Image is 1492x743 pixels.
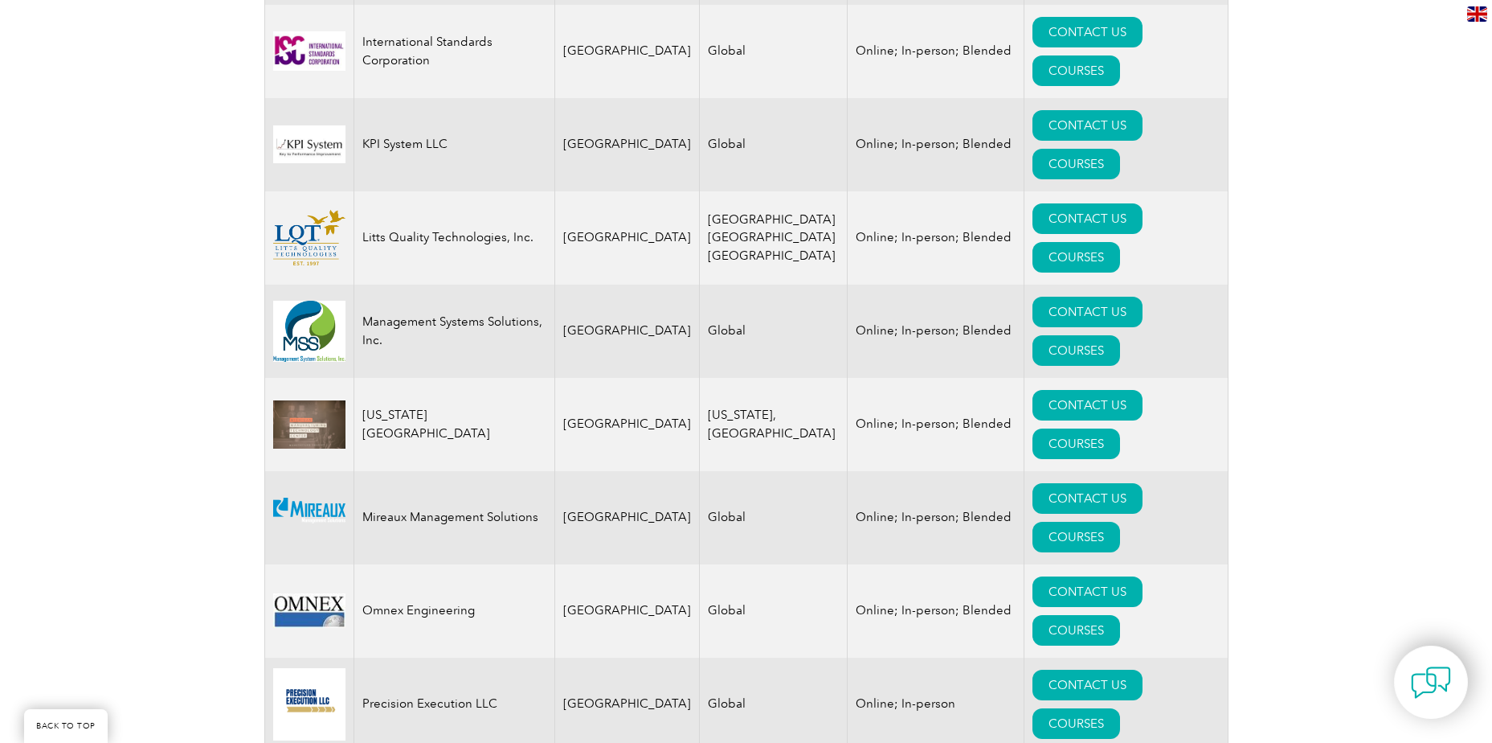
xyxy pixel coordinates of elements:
[847,471,1024,564] td: Online; In-person; Blended
[1032,149,1120,179] a: COURSES
[699,564,847,658] td: Global
[699,285,847,378] td: Global
[354,191,554,285] td: Litts Quality Technologies, Inc.
[273,400,345,449] img: 4b5e6ceb-3e6f-eb11-a812-00224815377e-logo.jpg
[354,5,554,98] td: International Standards Corporation
[354,98,554,191] td: KPI System LLC
[273,498,345,537] img: 12b9a102-445f-eb11-a812-00224814f89d-logo.png
[847,564,1024,658] td: Online; In-person; Blended
[1032,242,1120,273] a: COURSES
[1032,390,1143,421] a: CONTACT US
[24,709,108,743] a: BACK TO TOP
[554,5,699,98] td: [GEOGRAPHIC_DATA]
[1032,670,1143,700] a: CONTACT US
[273,125,345,163] img: 6333cecf-d94e-ef11-a316-000d3ad139cf-logo.jpg
[554,191,699,285] td: [GEOGRAPHIC_DATA]
[554,285,699,378] td: [GEOGRAPHIC_DATA]
[1411,663,1451,703] img: contact-chat.png
[847,5,1024,98] td: Online; In-person; Blended
[1032,55,1120,86] a: COURSES
[554,564,699,658] td: [GEOGRAPHIC_DATA]
[699,98,847,191] td: Global
[1032,522,1120,552] a: COURSES
[354,564,554,658] td: Omnex Engineering
[1032,297,1143,327] a: CONTACT US
[1032,17,1143,47] a: CONTACT US
[847,98,1024,191] td: Online; In-person; Blended
[354,378,554,471] td: [US_STATE][GEOGRAPHIC_DATA]
[847,191,1024,285] td: Online; In-person; Blended
[1032,483,1143,514] a: CONTACT US
[354,285,554,378] td: Management Systems Solutions, Inc.
[273,31,345,71] img: 253a3505-9ff2-ec11-bb3d-002248d3b1f1-logo.jpg
[554,98,699,191] td: [GEOGRAPHIC_DATA]
[1032,577,1143,607] a: CONTACT US
[1032,203,1143,234] a: CONTACT US
[554,471,699,564] td: [GEOGRAPHIC_DATA]
[354,471,554,564] td: Mireaux Management Solutions
[273,668,345,741] img: 33be4089-c493-ea11-a812-000d3ae11abd-logo.png
[699,471,847,564] td: Global
[1032,429,1120,459] a: COURSES
[699,191,847,285] td: [GEOGRAPHIC_DATA] [GEOGRAPHIC_DATA] [GEOGRAPHIC_DATA]
[699,5,847,98] td: Global
[273,210,345,265] img: d1e0a710-0d05-ea11-a811-000d3a79724a-logo.png
[273,593,345,628] img: 0d2a24ac-d9bc-ea11-a814-000d3a79823d-logo.jpg
[847,378,1024,471] td: Online; In-person; Blended
[1032,335,1120,366] a: COURSES
[1032,615,1120,646] a: COURSES
[1467,6,1487,22] img: en
[1032,708,1120,739] a: COURSES
[554,378,699,471] td: [GEOGRAPHIC_DATA]
[1032,110,1143,141] a: CONTACT US
[699,378,847,471] td: [US_STATE], [GEOGRAPHIC_DATA]
[273,301,345,362] img: 6f34a6f0-7f07-ed11-82e5-002248d3b10e-logo.jpg
[847,285,1024,378] td: Online; In-person; Blended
